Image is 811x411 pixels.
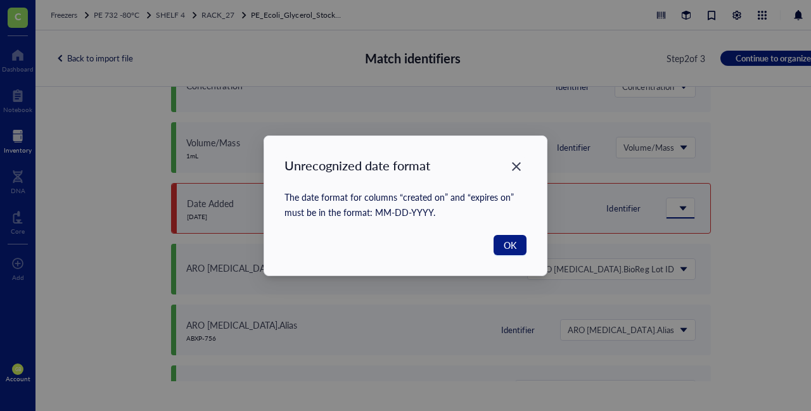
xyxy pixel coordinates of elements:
button: OK [494,235,527,255]
span: OK [504,238,516,252]
span: Close [506,159,527,174]
button: Close [506,156,527,177]
div: The date format for columns “created on” and “expires on” must be in the format: MM-DD-YYYY. [284,189,527,220]
div: Unrecognized date format [284,156,527,174]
